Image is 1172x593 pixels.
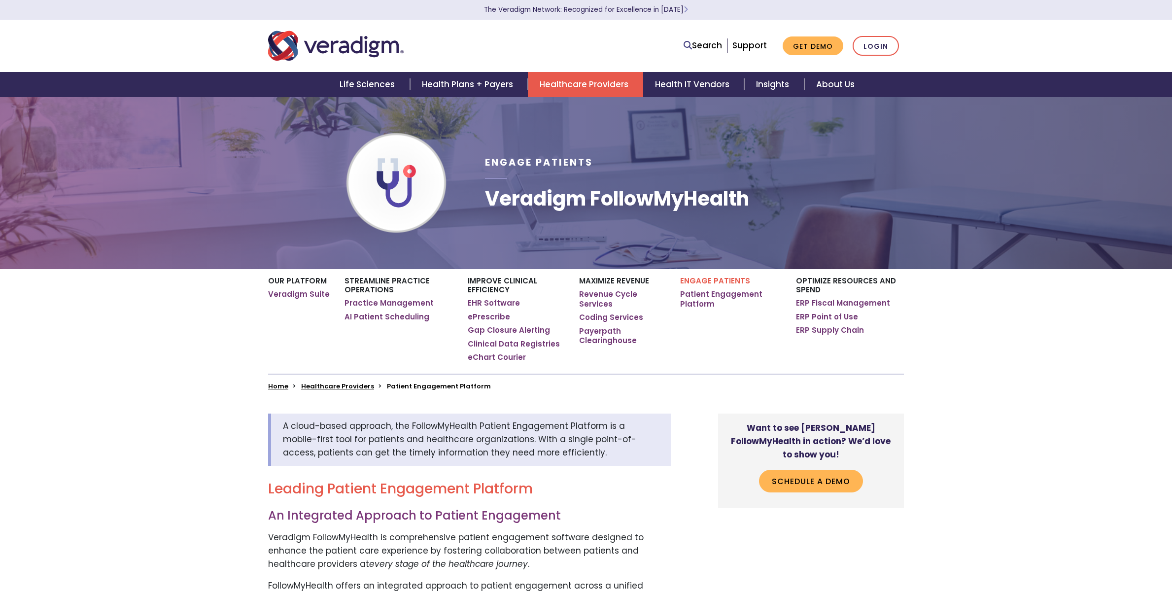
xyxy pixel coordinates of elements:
[796,325,864,335] a: ERP Supply Chain
[579,289,665,309] a: Revenue Cycle Services
[732,39,767,51] a: Support
[796,298,890,308] a: ERP Fiscal Management
[468,339,560,349] a: Clinical Data Registries
[328,72,410,97] a: Life Sciences
[268,531,671,571] p: Veradigm FollowMyHealth is comprehensive patient engagement software designed to enhance the pati...
[731,422,891,460] strong: Want to see [PERSON_NAME] FollowMyHealth in action? We’d love to show you!
[345,298,434,308] a: Practice Management
[684,39,722,52] a: Search
[468,352,526,362] a: eChart Courier
[485,187,749,210] h1: Veradigm FollowMyHealth
[268,382,288,391] a: Home
[853,36,899,56] a: Login
[528,72,643,97] a: Healthcare Providers
[759,470,863,492] a: Schedule a Demo
[268,509,671,523] h3: An Integrated Approach to Patient Engagement
[301,382,374,391] a: Healthcare Providers
[796,312,858,322] a: ERP Point of Use
[579,326,665,346] a: Payerpath Clearinghouse
[468,298,520,308] a: EHR Software
[783,36,843,56] a: Get Demo
[484,5,688,14] a: The Veradigm Network: Recognized for Excellence in [DATE]Learn More
[283,420,636,458] span: A cloud-based approach, the FollowMyHealth Patient Engagement Platform is a mobile-first tool for...
[680,289,781,309] a: Patient Engagement Platform
[268,289,330,299] a: Veradigm Suite
[345,312,429,322] a: AI Patient Scheduling
[804,72,866,97] a: About Us
[485,156,593,169] span: Engage Patients
[643,72,744,97] a: Health IT Vendors
[468,325,550,335] a: Gap Closure Alerting
[268,481,671,497] h2: Leading Patient Engagement Platform
[410,72,528,97] a: Health Plans + Payers
[369,558,528,570] em: every stage of the healthcare journey
[268,30,404,62] img: Veradigm logo
[468,312,510,322] a: ePrescribe
[684,5,688,14] span: Learn More
[744,72,804,97] a: Insights
[579,313,643,322] a: Coding Services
